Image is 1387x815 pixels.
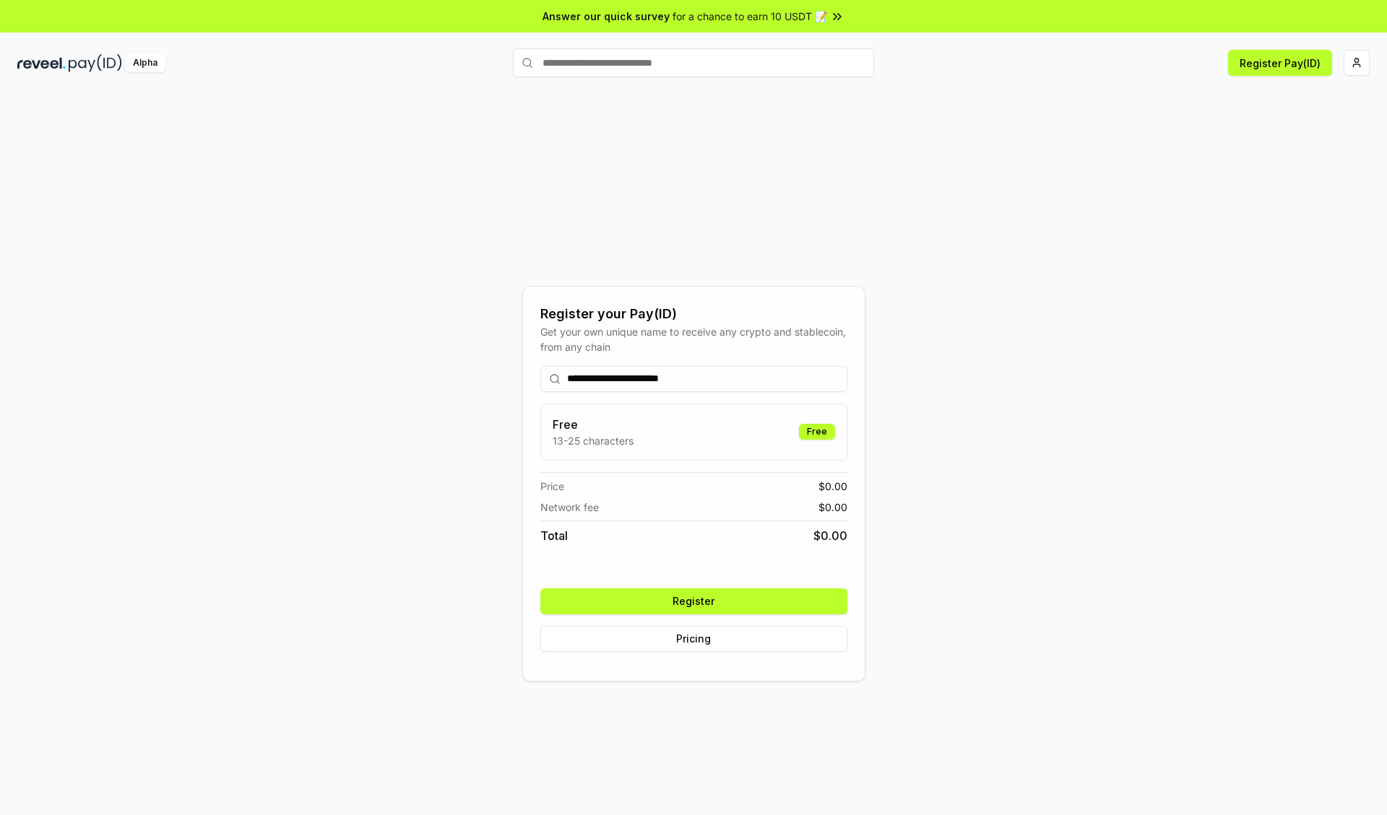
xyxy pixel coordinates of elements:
[1228,50,1332,76] button: Register Pay(ID)
[540,626,847,652] button: Pricing
[818,479,847,494] span: $ 0.00
[813,527,847,544] span: $ 0.00
[799,424,835,440] div: Free
[540,479,564,494] span: Price
[69,54,122,72] img: pay_id
[543,9,670,24] span: Answer our quick survey
[818,500,847,515] span: $ 0.00
[553,433,634,448] p: 13-25 characters
[540,324,847,354] div: Get your own unique name to receive any crypto and stablecoin, from any chain
[553,416,634,433] h3: Free
[540,304,847,324] div: Register your Pay(ID)
[17,54,66,72] img: reveel_dark
[540,500,599,515] span: Network fee
[540,588,847,614] button: Register
[540,527,568,544] span: Total
[125,54,165,72] div: Alpha
[673,9,827,24] span: for a chance to earn 10 USDT 📝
